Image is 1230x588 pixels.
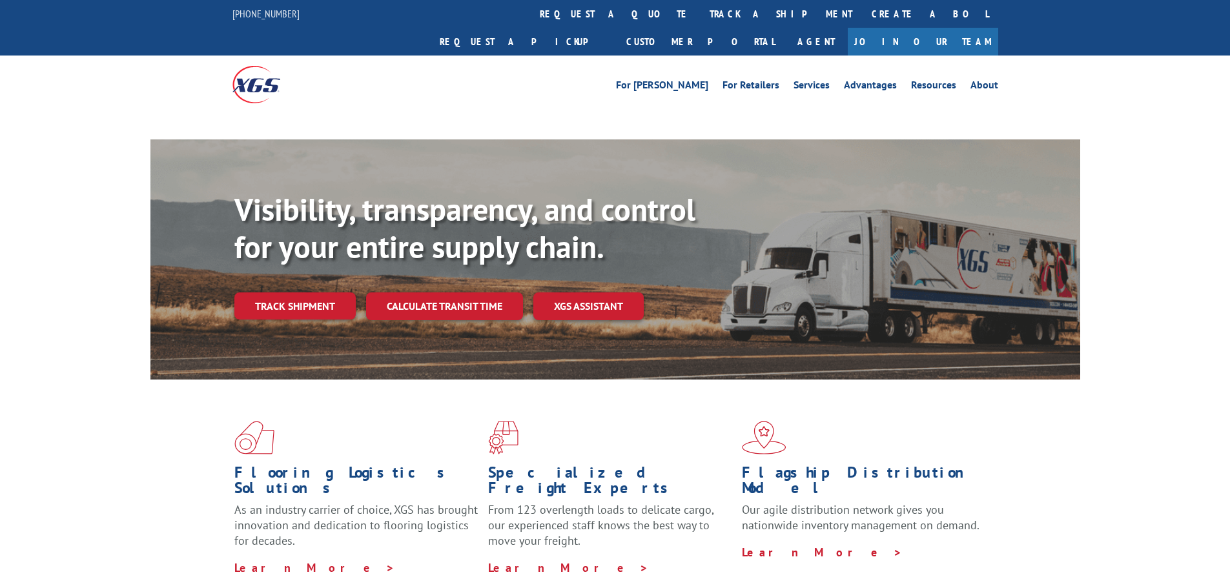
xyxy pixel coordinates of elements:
[366,292,523,320] a: Calculate transit time
[488,502,732,560] p: From 123 overlength loads to delicate cargo, our experienced staff knows the best way to move you...
[488,465,732,502] h1: Specialized Freight Experts
[794,80,830,94] a: Services
[533,292,644,320] a: XGS ASSISTANT
[234,421,274,454] img: xgs-icon-total-supply-chain-intelligence-red
[488,560,649,575] a: Learn More >
[911,80,956,94] a: Resources
[784,28,848,56] a: Agent
[616,80,708,94] a: For [PERSON_NAME]
[430,28,617,56] a: Request a pickup
[742,545,903,560] a: Learn More >
[970,80,998,94] a: About
[742,465,986,502] h1: Flagship Distribution Model
[742,502,979,532] span: Our agile distribution network gives you nationwide inventory management on demand.
[488,421,518,454] img: xgs-icon-focused-on-flooring-red
[234,292,356,319] a: Track shipment
[844,80,897,94] a: Advantages
[848,28,998,56] a: Join Our Team
[617,28,784,56] a: Customer Portal
[742,421,786,454] img: xgs-icon-flagship-distribution-model-red
[723,80,779,94] a: For Retailers
[234,502,478,548] span: As an industry carrier of choice, XGS has brought innovation and dedication to flooring logistics...
[232,7,300,20] a: [PHONE_NUMBER]
[234,189,695,267] b: Visibility, transparency, and control for your entire supply chain.
[234,465,478,502] h1: Flooring Logistics Solutions
[234,560,395,575] a: Learn More >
